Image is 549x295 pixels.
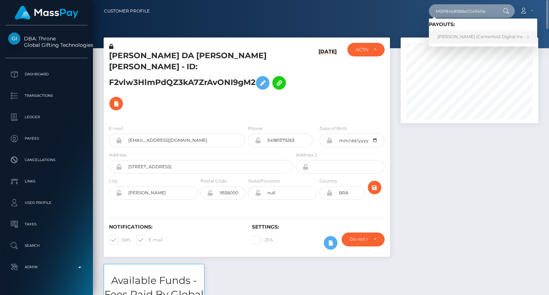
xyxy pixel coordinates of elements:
button: ACTIVE [347,43,384,56]
label: City [109,178,118,184]
a: Taxes [5,215,88,233]
p: Links [8,176,85,187]
button: Do not require [342,232,385,246]
a: Cancellations [5,151,88,169]
p: Ledger [8,112,85,122]
p: Search [8,240,85,251]
label: 2FA [252,235,273,245]
img: MassPay Logo [15,6,78,20]
a: Search [5,237,88,255]
p: Payees [8,133,85,144]
label: SMS [109,235,130,245]
p: Transactions [8,90,85,101]
span: DBA: Throne Global Gifting Technologies Inc [5,35,88,48]
label: State/Province [248,178,280,184]
p: User Profile [8,197,85,208]
a: Customer Profile [104,4,150,19]
h5: [PERSON_NAME] DA [PERSON_NAME] [PERSON_NAME] - ID: F2vlw3HlmPdQZ3kA7ZrAvONI9gM2 [109,50,289,114]
p: Cancellations [8,155,85,165]
label: Date of Birth [320,125,347,132]
h6: [DATE] [318,49,337,116]
label: Address [109,152,127,158]
a: Transactions [5,87,88,105]
a: Admin [5,258,88,276]
h6: Settings: [252,224,384,230]
div: Do not require [350,236,368,242]
a: Ledger [5,108,88,126]
h6: Payouts: [429,21,537,27]
p: Taxes [8,219,85,230]
a: Dashboard [5,65,88,83]
label: Postal Code [201,178,227,184]
a: Payees [5,130,88,147]
input: Search... [429,4,496,18]
label: E-mail [136,235,163,245]
p: Dashboard [8,69,85,80]
a: User Profile [5,194,88,212]
h6: Notifications: [109,224,241,230]
label: Country [320,178,337,184]
p: Admin [8,262,85,272]
a: Links [5,172,88,190]
label: Address 2 [296,152,317,158]
label: Phone [248,125,262,132]
img: Global Gifting Technologies Inc [8,32,20,45]
div: ACTIVE [356,47,368,52]
a: [PERSON_NAME] (Centerfold Digital Inc - ) [429,30,537,44]
label: E-mail [109,125,123,132]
